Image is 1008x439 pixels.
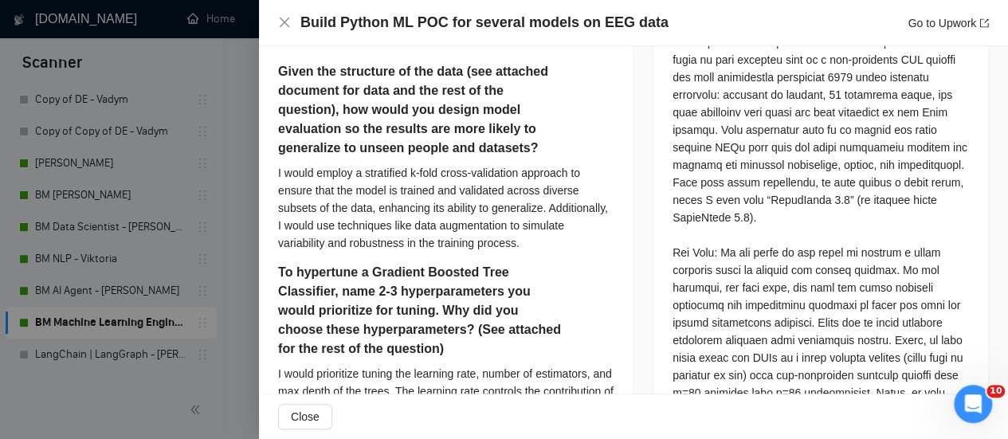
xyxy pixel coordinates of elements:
div: I would employ a stratified k-fold cross-validation approach to ensure that the model is trained ... [278,164,614,252]
span: Close [291,408,320,425]
a: Go to Upworkexport [908,17,989,29]
button: Close [278,404,332,429]
h5: To hypertune a Gradient Boosted Tree Classifier, name 2-3 hyperparameters you would prioritize fo... [278,263,563,359]
button: Close [278,16,291,29]
h4: Build Python ML POC for several models on EEG data [300,13,669,33]
span: 10 [986,385,1005,398]
iframe: Intercom live chat [954,385,992,423]
h5: Given the structure of the data (see attached document for data and the rest of the question), ho... [278,62,563,158]
span: export [979,18,989,28]
span: close [278,16,291,29]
